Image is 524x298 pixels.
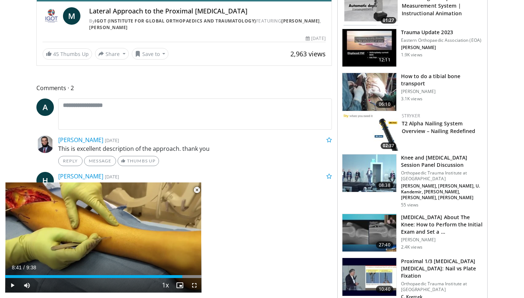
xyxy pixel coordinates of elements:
[23,265,25,270] span: /
[381,142,396,149] span: 02:37
[63,7,80,25] a: M
[36,172,54,189] a: H
[401,96,422,102] p: 3.1K views
[43,48,92,60] a: 45 Thumbs Up
[12,265,21,270] span: 8:41
[342,258,396,296] img: 130e5ff6-5539-4c13-8776-4a9f2ba6df05.150x105_q85_crop-smart_upscale.jpg
[381,17,396,24] span: 01:27
[58,172,103,180] a: [PERSON_NAME]
[84,156,116,166] a: Message
[53,51,59,57] span: 45
[402,120,476,134] a: T2 Alpha Nailing System Overview – Nailing Redefined
[342,29,396,67] img: 9d8fa158-8430-4cd3-8233-a15ec9665979.150x105_q85_crop-smart_upscale.jpg
[89,7,326,15] h4: Lateral Approach to the Proximal [MEDICAL_DATA]
[401,73,483,87] h3: How to do a tibial bone transport
[58,136,103,144] a: [PERSON_NAME]
[36,136,54,153] img: Avatar
[105,137,119,144] small: [DATE]
[36,83,332,93] span: Comments 2
[89,18,326,31] div: By FEATURING ,
[95,18,256,24] a: IGOT (Institute for Global Orthopaedics and Traumatology)
[187,278,202,293] button: Fullscreen
[43,7,60,25] img: IGOT (Institute for Global Orthopaedics and Traumatology)
[95,48,129,60] button: Share
[344,113,398,151] a: 02:37
[26,265,36,270] span: 9:38
[5,182,202,293] video-js: Video Player
[342,29,483,67] a: 12:11 Trauma Update 2023 Eastern Orthopaedic Association (EOA) [PERSON_NAME] 1.9K views
[376,56,393,64] span: 12:11
[281,18,320,24] a: [PERSON_NAME]
[401,202,419,208] p: 55 views
[401,52,422,58] p: 1.9K views
[376,241,393,249] span: 27:40
[58,156,83,166] a: Reply
[401,244,422,250] p: 2.4K views
[5,275,202,278] div: Progress Bar
[342,73,396,111] img: 70a078cc-8abc-46e0-9d3b-5af1dad4d6ad.150x105_q85_crop-smart_upscale.jpg
[290,49,326,58] span: 2,963 views
[401,29,481,36] h3: Trauma Update 2023
[342,73,483,111] a: 06:10 How to do a tibial bone transport [PERSON_NAME] 3.1K views
[376,101,393,108] span: 06:10
[58,181,332,189] p: Good procedure
[158,278,172,293] button: Playback Rate
[132,48,169,60] button: Save to
[118,156,159,166] a: Thumbs Up
[401,154,483,169] h3: Knee and [MEDICAL_DATA] Session Panel Discussion
[36,98,54,116] a: A
[401,258,483,279] h3: Proximal 1/3 [MEDICAL_DATA] [MEDICAL_DATA]: Nail vs Plate Fixation
[376,182,393,189] span: 08:38
[190,182,204,198] button: Close
[401,37,481,43] p: Eastern Orthopaedic Association (EOA)
[5,278,20,293] button: Play
[401,89,483,94] p: [PERSON_NAME]
[401,183,483,201] p: [PERSON_NAME], [PERSON_NAME], U. Kandemir, [PERSON_NAME], [PERSON_NAME], [PERSON_NAME]
[342,214,396,252] img: 9d5bd359-ef92-47e7-9921-f0cfd8f7f1d4.150x105_q85_crop-smart_upscale.jpg
[20,278,34,293] button: Mute
[89,24,128,31] a: [PERSON_NAME]
[342,154,396,192] img: 0011a29d-156f-4aaf-87b0-bea9279daa31.150x105_q85_crop-smart_upscale.jpg
[344,113,398,151] img: 408067d5-47f4-40c8-8ba3-556ee257df65.150x105_q85_crop-smart_upscale.jpg
[306,35,325,42] div: [DATE]
[58,144,332,153] p: This is excellent description of the approach. thank you
[401,214,483,235] h3: [MEDICAL_DATA] About The Knee: How to Perform the Initial Exam and Set a …
[401,281,483,293] p: Orthopaedic Trauma Institute at [GEOGRAPHIC_DATA]
[105,173,119,180] small: [DATE]
[402,113,420,119] a: Stryker
[401,45,481,51] p: [PERSON_NAME]
[376,286,393,293] span: 10:40
[342,154,483,208] a: 08:38 Knee and [MEDICAL_DATA] Session Panel Discussion Orthopaedic Trauma Institute at [GEOGRAPHI...
[342,214,483,252] a: 27:40 [MEDICAL_DATA] About The Knee: How to Perform the Initial Exam and Set a … [PERSON_NAME] 2....
[401,237,483,243] p: [PERSON_NAME]
[401,170,483,182] p: Orthopaedic Trauma Institute at [GEOGRAPHIC_DATA]
[172,278,187,293] button: Enable picture-in-picture mode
